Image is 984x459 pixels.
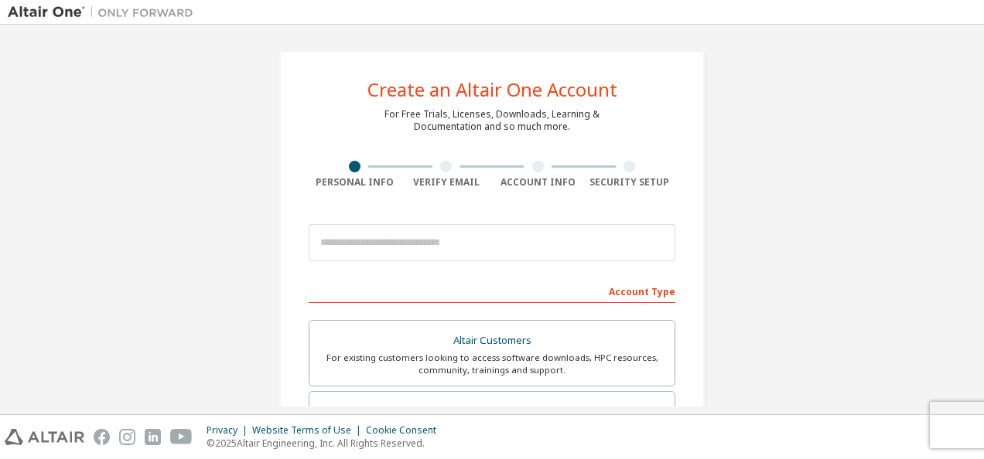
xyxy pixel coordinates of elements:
img: Altair One [8,5,201,20]
div: Verify Email [401,176,493,189]
div: Account Type [309,278,675,303]
img: instagram.svg [119,429,135,445]
div: Cookie Consent [366,424,446,437]
p: © 2025 Altair Engineering, Inc. All Rights Reserved. [207,437,446,450]
div: For Free Trials, Licenses, Downloads, Learning & Documentation and so much more. [384,108,600,133]
div: Altair Customers [319,330,665,352]
div: Students [319,401,665,423]
div: Privacy [207,424,252,437]
div: For existing customers looking to access software downloads, HPC resources, community, trainings ... [319,352,665,376]
img: altair_logo.svg [5,429,84,445]
img: linkedin.svg [145,429,161,445]
div: Personal Info [309,176,401,189]
img: youtube.svg [170,429,193,445]
img: facebook.svg [94,429,110,445]
div: Security Setup [584,176,676,189]
div: Account Info [492,176,584,189]
div: Website Terms of Use [252,424,366,437]
div: Create an Altair One Account [367,80,617,99]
